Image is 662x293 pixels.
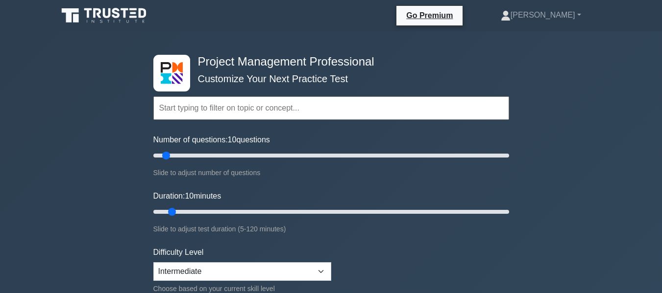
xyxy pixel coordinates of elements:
[153,247,204,258] label: Difficulty Level
[185,192,194,200] span: 10
[153,134,270,146] label: Number of questions: questions
[400,9,459,22] a: Go Premium
[194,55,461,69] h4: Project Management Professional
[153,190,221,202] label: Duration: minutes
[153,96,509,120] input: Start typing to filter on topic or concept...
[228,135,237,144] span: 10
[153,167,509,179] div: Slide to adjust number of questions
[153,223,509,235] div: Slide to adjust test duration (5-120 minutes)
[477,5,605,25] a: [PERSON_NAME]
